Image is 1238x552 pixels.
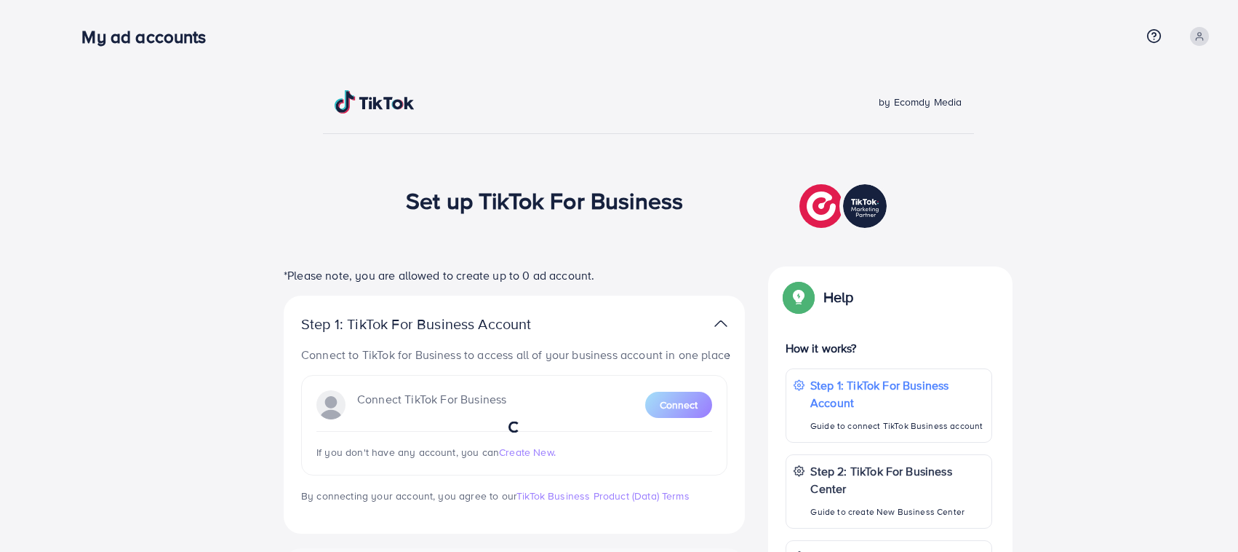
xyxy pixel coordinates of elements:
[810,376,984,411] p: Step 1: TikTok For Business Account
[335,90,415,114] img: TikTok
[301,315,578,333] p: Step 1: TikTok For Business Account
[799,181,890,232] img: TikTok partner
[810,503,984,521] p: Guide to create New Business Center
[810,417,984,435] p: Guide to connect TikTok Business account
[810,462,984,497] p: Step 2: TikTok For Business Center
[823,288,854,306] p: Help
[786,284,812,310] img: Popup guide
[81,26,217,47] h3: My ad accounts
[406,186,683,214] h1: Set up TikTok For Business
[714,313,727,334] img: TikTok partner
[786,339,992,357] p: How it works?
[284,267,745,284] p: *Please note, you are allowed to create up to 0 ad account.
[879,95,962,109] span: by Ecomdy Media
